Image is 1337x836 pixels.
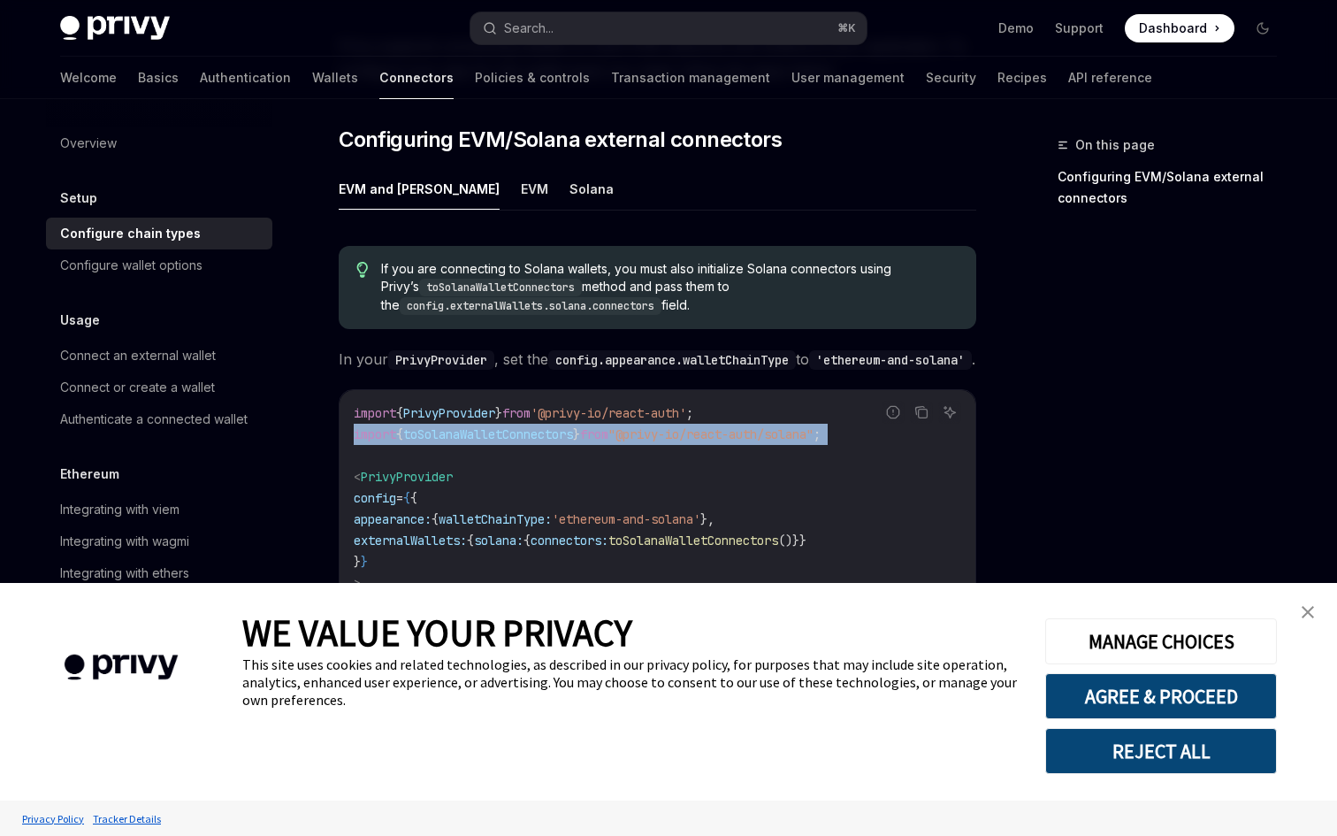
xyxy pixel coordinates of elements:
[700,511,714,527] span: },
[611,57,770,99] a: Transaction management
[531,533,608,548] span: connectors:
[998,19,1034,37] a: Demo
[46,218,272,249] a: Configure chain types
[419,279,582,296] code: toSolanaWalletConnectors
[60,16,170,41] img: dark logo
[339,168,500,210] button: EVM and [PERSON_NAME]
[410,490,417,506] span: {
[242,610,632,656] span: WE VALUE YOUR PRIVACY
[467,533,474,548] span: {
[396,405,403,421] span: {
[569,168,614,210] button: Solana
[60,310,100,331] h5: Usage
[403,405,495,421] span: PrivyProvider
[837,21,856,35] span: ⌘ K
[1045,673,1277,719] button: AGREE & PROCEED
[439,511,552,527] span: walletChainType:
[60,377,215,398] div: Connect or create a wallet
[60,563,189,584] div: Integrating with ethers
[1045,618,1277,664] button: MANAGE CHOICES
[396,426,403,442] span: {
[495,405,502,421] span: }
[46,403,272,435] a: Authenticate a connected wallet
[60,464,119,485] h5: Ethereum
[608,426,814,442] span: "@privy-io/react-auth/solana"
[18,803,88,834] a: Privacy Policy
[1068,57,1152,99] a: API reference
[882,401,905,424] button: Report incorrect code
[1290,594,1326,630] a: close banner
[388,350,494,370] code: PrivyProvider
[339,126,782,154] span: Configuring EVM/Solana external connectors
[470,12,867,44] button: Search...⌘K
[814,426,821,442] span: ;
[60,188,97,209] h5: Setup
[938,401,961,424] button: Ask AI
[200,57,291,99] a: Authentication
[1249,14,1277,42] button: Toggle dark mode
[548,350,796,370] code: config.appearance.walletChainType
[361,469,453,485] span: PrivyProvider
[910,401,933,424] button: Copy the contents from the code block
[400,297,661,315] code: config.externalWallets.solana.connectors
[1045,728,1277,774] button: REJECT ALL
[356,262,369,278] svg: Tip
[791,57,905,99] a: User management
[809,350,972,370] code: 'ethereum-and-solana'
[1125,14,1234,42] a: Dashboard
[1139,19,1207,37] span: Dashboard
[502,405,531,421] span: from
[381,260,959,315] span: If you are connecting to Solana wallets, you must also initialize Solana connectors using Privy’s...
[686,405,693,421] span: ;
[521,168,548,210] button: EVM
[46,557,272,589] a: Integrating with ethers
[778,533,806,548] span: ()}}
[354,575,361,591] span: >
[60,255,202,276] div: Configure wallet options
[475,57,590,99] a: Policies & controls
[354,490,396,506] span: config
[354,533,467,548] span: externalWallets:
[60,531,189,552] div: Integrating with wagmi
[60,57,117,99] a: Welcome
[403,490,410,506] span: {
[354,405,396,421] span: import
[138,57,179,99] a: Basics
[552,511,700,527] span: 'ethereum-and-solana'
[46,340,272,372] a: Connect an external wallet
[531,405,686,421] span: '@privy-io/react-auth'
[60,345,216,366] div: Connect an external wallet
[474,533,523,548] span: solana:
[312,57,358,99] a: Wallets
[1075,134,1155,156] span: On this page
[403,426,573,442] span: toSolanaWalletConnectors
[27,629,216,706] img: company logo
[573,426,580,442] span: }
[432,511,439,527] span: {
[504,18,554,39] div: Search...
[354,426,396,442] span: import
[60,223,201,244] div: Configure chain types
[354,554,361,570] span: }
[580,426,608,442] span: from
[46,525,272,557] a: Integrating with wagmi
[361,554,368,570] span: }
[60,133,117,154] div: Overview
[396,490,403,506] span: =
[1058,163,1291,212] a: Configuring EVM/Solana external connectors
[88,803,165,834] a: Tracker Details
[997,57,1047,99] a: Recipes
[608,533,778,548] span: toSolanaWalletConnectors
[46,249,272,281] a: Configure wallet options
[926,57,976,99] a: Security
[339,347,976,372] span: In your , set the to .
[46,494,272,525] a: Integrating with viem
[1055,19,1104,37] a: Support
[523,533,531,548] span: {
[1302,606,1314,618] img: close banner
[379,57,454,99] a: Connectors
[242,656,1019,709] div: This site uses cookies and related technologies, as described in our privacy policy, for purposes...
[46,127,272,159] a: Overview
[46,372,272,403] a: Connect or create a wallet
[60,409,248,430] div: Authenticate a connected wallet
